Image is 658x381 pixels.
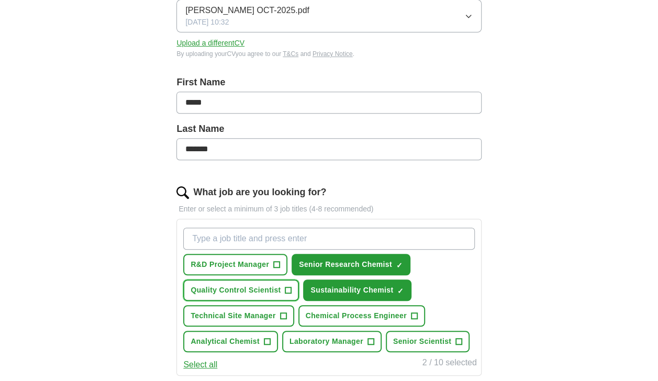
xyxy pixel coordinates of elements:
input: Type a job title and press enter [183,228,474,250]
button: Analytical Chemist [183,331,278,352]
span: Analytical Chemist [191,336,260,347]
span: Technical Site Manager [191,310,275,321]
div: 2 / 10 selected [422,356,477,371]
button: Quality Control Scientist [183,279,299,301]
span: Laboratory Manager [289,336,363,347]
button: Select all [183,358,217,371]
label: First Name [176,75,481,89]
p: Enter or select a minimum of 3 job titles (4-8 recommended) [176,204,481,215]
span: Chemical Process Engineer [306,310,407,321]
label: What job are you looking for? [193,185,326,199]
a: T&Cs [283,50,298,58]
span: Senior Scientist [393,336,451,347]
span: [DATE] 10:32 [185,17,229,28]
span: Quality Control Scientist [191,285,281,296]
span: ✓ [396,261,403,270]
div: By uploading your CV you agree to our and . [176,49,481,59]
button: Senior Scientist [386,331,470,352]
label: Last Name [176,122,481,136]
span: Sustainability Chemist [310,285,393,296]
span: R&D Project Manager [191,259,269,270]
span: [PERSON_NAME] OCT-2025.pdf [185,4,309,17]
img: search.png [176,186,189,199]
span: ✓ [397,287,404,295]
span: Senior Research Chemist [299,259,392,270]
button: Chemical Process Engineer [298,305,425,327]
button: R&D Project Manager [183,254,287,275]
button: Laboratory Manager [282,331,382,352]
button: Upload a differentCV [176,38,244,49]
button: Senior Research Chemist✓ [292,254,410,275]
button: Technical Site Manager [183,305,294,327]
button: Sustainability Chemist✓ [303,279,411,301]
a: Privacy Notice [313,50,353,58]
